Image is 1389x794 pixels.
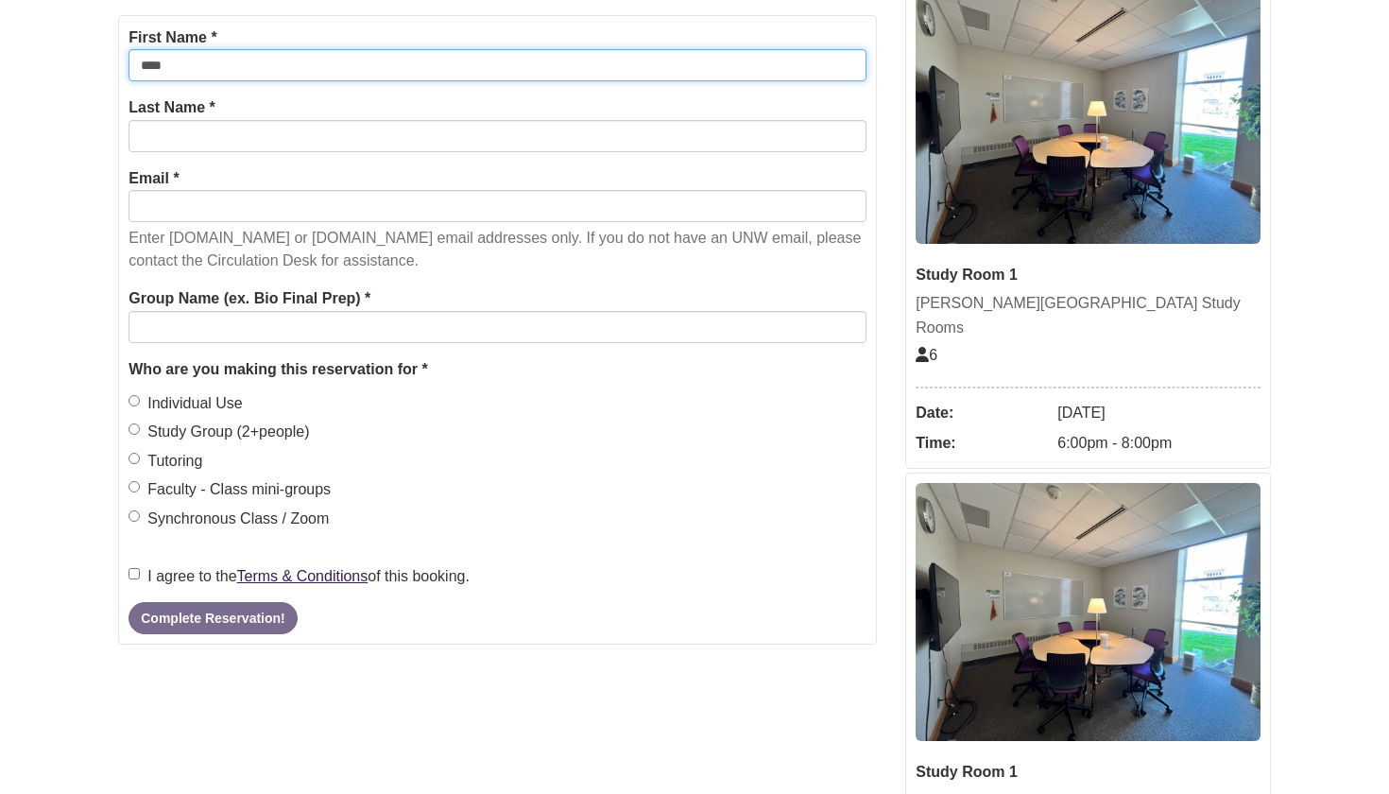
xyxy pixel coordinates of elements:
[129,449,202,474] label: Tutoring
[916,291,1260,339] div: [PERSON_NAME][GEOGRAPHIC_DATA] Study Rooms
[129,602,297,634] button: Complete Reservation!
[237,568,369,584] a: Terms & Conditions
[129,286,370,311] label: Group Name (ex. Bio Final Prep) *
[916,263,1260,287] div: Study Room 1
[129,564,470,589] label: I agree to the of this booking.
[1057,398,1260,428] dd: [DATE]
[129,391,243,416] label: Individual Use
[129,481,140,492] input: Faculty - Class mini-groups
[129,510,140,522] input: Synchronous Class / Zoom
[129,26,216,50] label: First Name *
[129,477,331,502] label: Faculty - Class mini-groups
[129,357,866,382] legend: Who are you making this reservation for *
[916,398,1048,428] dt: Date:
[129,227,866,272] p: Enter [DOMAIN_NAME] or [DOMAIN_NAME] email addresses only. If you do not have an UNW email, pleas...
[916,428,1048,458] dt: Time:
[129,423,140,435] input: Study Group (2+people)
[916,347,937,363] span: The capacity of this space
[916,760,1260,785] div: Study Room 1
[129,95,215,120] label: Last Name *
[129,166,179,191] label: Email *
[129,507,329,531] label: Synchronous Class / Zoom
[129,568,140,579] input: I agree to theTerms & Conditionsof this booking.
[129,420,309,444] label: Study Group (2+people)
[1057,428,1260,458] dd: 6:00pm - 8:00pm
[129,395,140,406] input: Individual Use
[916,483,1260,741] img: Study Room 1
[129,453,140,464] input: Tutoring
